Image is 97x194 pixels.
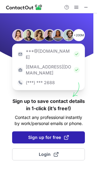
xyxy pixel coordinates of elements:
img: Person #4 [43,29,55,41]
img: https://contactout.com/extension/app/static/media/login-phone-icon.bacfcb865e29de816d437549d7f4cb... [17,80,23,86]
img: Person #3 [33,29,45,41]
p: Contact any professional instantly by work/personal emails or phone. [12,114,85,127]
img: Person #1 [12,29,24,41]
button: Login [12,148,85,160]
img: Person #5 [52,29,64,41]
img: Person #6 [62,29,75,41]
img: ContactOut v5.3.10 [6,4,42,11]
span: Sign up for free [28,134,69,140]
button: Sign up for free [12,131,85,143]
span: Login [39,151,59,157]
p: +200M [73,29,85,41]
img: Check Icon [74,51,80,57]
h1: Sign up to save contact details in 1-click (it’s free!) [12,97,85,112]
img: Person #2 [22,29,35,41]
p: ***@[DOMAIN_NAME] [26,48,71,60]
p: [EMAIL_ADDRESS][DOMAIN_NAME] [26,64,71,76]
img: https://contactout.com/extension/app/static/media/login-email-icon.f64bce713bb5cd1896fef81aa7b14a... [17,51,23,57]
img: Check Icon [74,67,80,73]
img: https://contactout.com/extension/app/static/media/login-work-icon.638a5007170bc45168077fde17b29a1... [17,67,23,73]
